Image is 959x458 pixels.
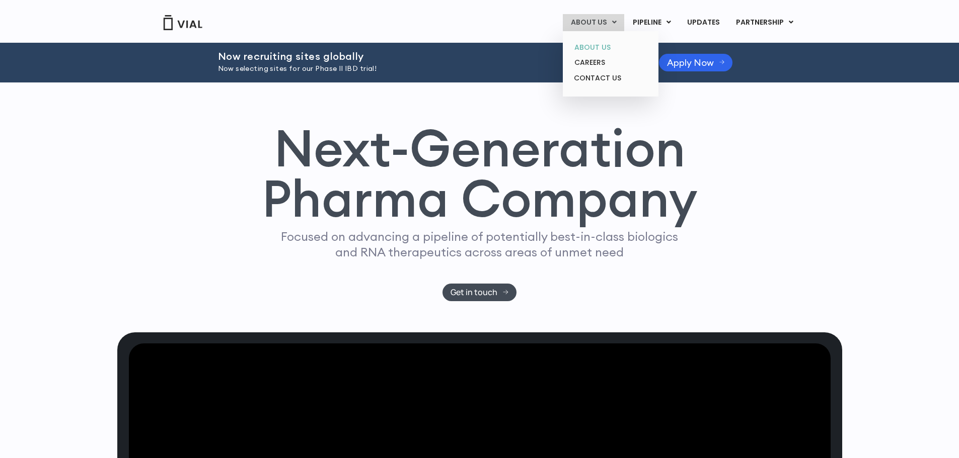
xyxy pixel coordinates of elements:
a: ABOUT USMenu Toggle [563,14,624,31]
span: Get in touch [451,289,497,296]
p: Focused on advancing a pipeline of potentially best-in-class biologics and RNA therapeutics acros... [277,229,683,260]
img: Vial Logo [163,15,203,30]
a: Get in touch [442,284,517,301]
a: CONTACT US [566,70,654,86]
h1: Next-Generation Pharma Company [262,123,698,224]
a: CAREERS [566,55,654,70]
a: PARTNERSHIPMenu Toggle [728,14,801,31]
a: ABOUT US [566,40,654,55]
a: UPDATES [679,14,727,31]
h2: Now recruiting sites globally [218,51,634,62]
a: Apply Now [659,54,733,71]
span: Apply Now [667,59,714,66]
a: PIPELINEMenu Toggle [625,14,679,31]
p: Now selecting sites for our Phase II IBD trial! [218,63,634,74]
